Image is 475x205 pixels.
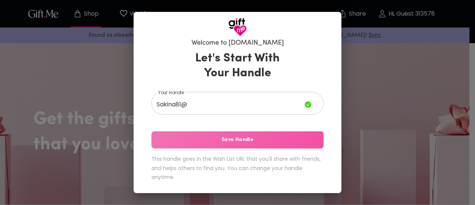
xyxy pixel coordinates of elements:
h3: Let's Start With Your Handle [186,51,289,81]
img: GiftMe Logo [228,18,247,36]
input: Your Handle [151,94,305,115]
button: Save Handle [151,131,324,148]
h6: Welcome to [DOMAIN_NAME] [191,39,284,48]
span: Save Handle [151,136,324,144]
h6: This handle goes in the Wish List URL that you'll share with friends, and helps others to find yo... [151,154,324,182]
